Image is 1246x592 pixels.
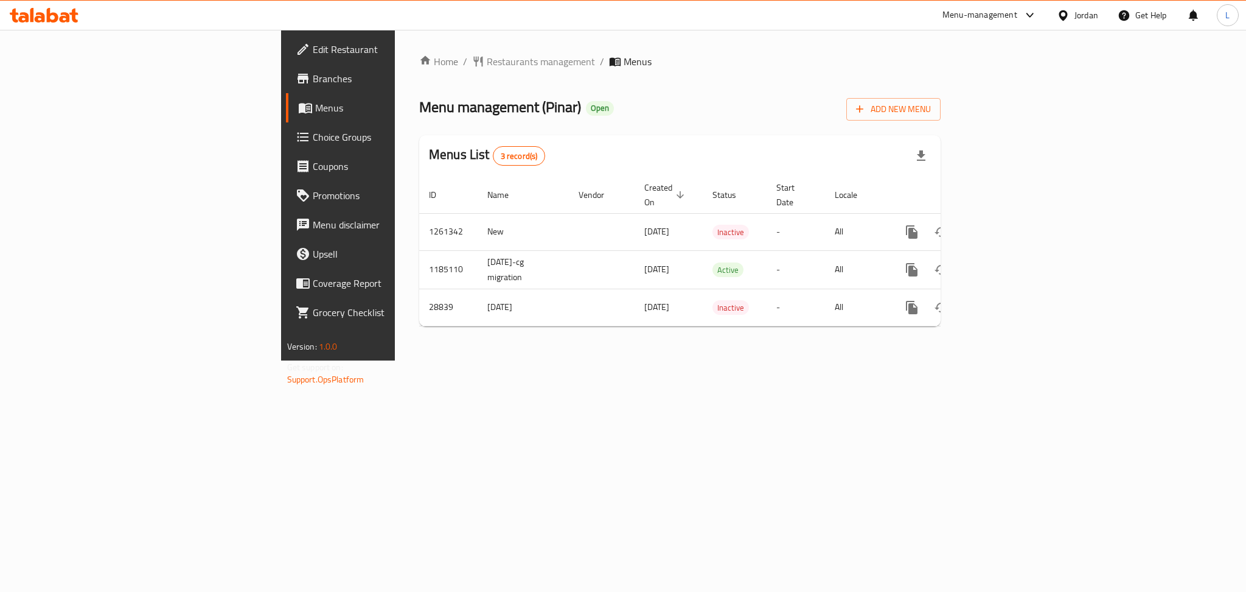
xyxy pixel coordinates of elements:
[776,180,810,210] span: Start Date
[624,54,652,69] span: Menus
[942,8,1017,23] div: Menu-management
[313,217,479,232] span: Menu disclaimer
[478,213,569,250] td: New
[712,188,752,202] span: Status
[286,152,489,181] a: Coupons
[419,177,1024,326] table: enhanced table
[897,255,927,284] button: more
[313,130,479,144] span: Choice Groups
[1225,9,1230,22] span: L
[712,300,749,315] div: Inactive
[313,159,479,174] span: Coupons
[313,276,479,291] span: Coverage Report
[313,42,479,57] span: Edit Restaurant
[644,261,669,277] span: [DATE]
[419,93,581,121] span: Menu management ( Pinar )
[472,54,595,69] a: Restaurants management
[286,122,489,152] a: Choice Groups
[286,269,489,298] a: Coverage Report
[1074,9,1098,22] div: Jordan
[897,293,927,322] button: more
[286,93,489,122] a: Menus
[644,180,688,210] span: Created On
[429,146,545,166] h2: Menus List
[825,289,888,326] td: All
[287,339,317,354] span: Version:
[313,188,479,203] span: Promotions
[888,177,1024,214] th: Actions
[579,188,620,202] span: Vendor
[644,224,669,239] span: [DATE]
[767,250,825,289] td: -
[487,54,595,69] span: Restaurants management
[600,54,604,69] li: /
[478,250,569,289] td: [DATE]-cg migration
[712,301,749,315] span: Inactive
[927,217,956,247] button: Change Status
[767,213,825,250] td: -
[287,359,343,375] span: Get support on:
[429,188,452,202] span: ID
[286,181,489,210] a: Promotions
[493,150,545,162] span: 3 record(s)
[313,305,479,320] span: Grocery Checklist
[313,247,479,261] span: Upsell
[493,146,546,166] div: Total records count
[286,35,489,64] a: Edit Restaurant
[712,225,749,239] span: Inactive
[286,64,489,93] a: Branches
[897,217,927,247] button: more
[835,188,873,202] span: Locale
[712,263,743,277] span: Active
[586,101,614,116] div: Open
[767,289,825,326] td: -
[286,298,489,327] a: Grocery Checklist
[287,372,364,387] a: Support.OpsPlatform
[286,239,489,269] a: Upsell
[478,289,569,326] td: [DATE]
[419,54,941,69] nav: breadcrumb
[712,263,743,277] div: Active
[927,293,956,322] button: Change Status
[286,210,489,239] a: Menu disclaimer
[319,339,338,354] span: 1.0.0
[825,213,888,250] td: All
[586,103,614,113] span: Open
[644,299,669,315] span: [DATE]
[846,98,941,121] button: Add New Menu
[487,188,524,202] span: Name
[315,100,479,115] span: Menus
[927,255,956,284] button: Change Status
[313,71,479,86] span: Branches
[907,141,936,171] div: Export file
[856,102,931,117] span: Add New Menu
[825,250,888,289] td: All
